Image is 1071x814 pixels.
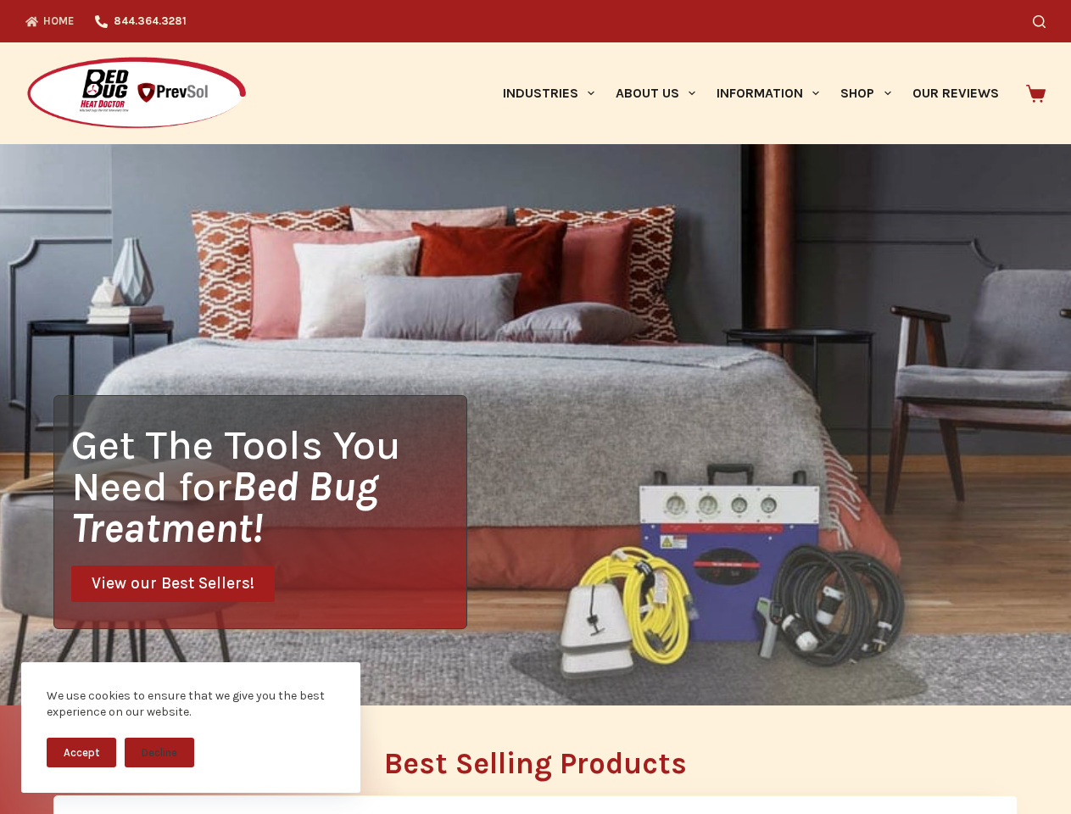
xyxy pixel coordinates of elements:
[125,738,194,767] button: Decline
[1033,15,1046,28] button: Search
[830,42,901,144] a: Shop
[71,566,275,602] a: View our Best Sellers!
[901,42,1009,144] a: Our Reviews
[492,42,605,144] a: Industries
[47,738,116,767] button: Accept
[492,42,1009,144] nav: Primary
[14,7,64,58] button: Open LiveChat chat widget
[71,462,378,552] i: Bed Bug Treatment!
[605,42,706,144] a: About Us
[706,42,830,144] a: Information
[25,56,248,131] img: Prevsol/Bed Bug Heat Doctor
[47,688,335,721] div: We use cookies to ensure that we give you the best experience on our website.
[53,749,1018,778] h2: Best Selling Products
[92,576,254,592] span: View our Best Sellers!
[71,424,466,549] h1: Get The Tools You Need for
